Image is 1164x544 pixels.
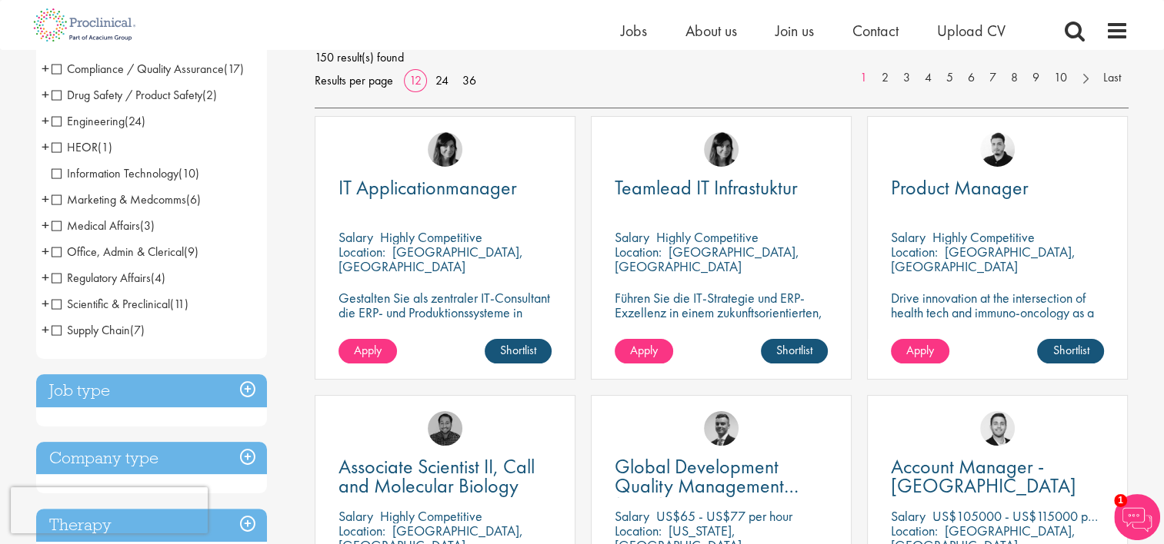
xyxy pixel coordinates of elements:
[52,87,217,103] span: Drug Safety / Product Safety
[339,522,385,539] span: Location:
[42,318,49,341] span: +
[891,243,1076,275] p: [GEOGRAPHIC_DATA], [GEOGRAPHIC_DATA]
[151,270,165,286] span: (4)
[630,342,658,358] span: Apply
[52,139,112,155] span: HEOR
[11,487,208,533] iframe: reCAPTCHA
[615,243,662,260] span: Location:
[186,191,201,207] span: (6)
[621,21,647,41] a: Jobs
[656,228,759,246] p: Highly Competitive
[380,507,482,525] p: Highly Competitive
[339,453,535,499] span: Associate Scientist II, Call and Molecular Biology
[615,453,799,518] span: Global Development Quality Management (GCP)
[52,217,155,234] span: Medical Affairs
[775,21,814,41] a: Join us
[315,69,393,92] span: Results per page
[982,69,1004,87] a: 7
[704,411,739,446] img: Alex Bill
[339,243,523,275] p: [GEOGRAPHIC_DATA], [GEOGRAPHIC_DATA]
[1096,69,1129,87] a: Last
[36,374,267,407] h3: Job type
[52,61,244,77] span: Compliance / Quality Assurance
[891,243,938,260] span: Location:
[354,342,382,358] span: Apply
[52,87,202,103] span: Drug Safety / Product Safety
[980,411,1015,446] img: Parker Jensen
[52,139,98,155] span: HEOR
[937,21,1006,41] span: Upload CV
[932,507,1136,525] p: US$105000 - US$115000 per annum
[1114,494,1127,507] span: 1
[339,339,397,363] a: Apply
[980,132,1015,167] img: Anderson Maldonado
[891,522,938,539] span: Location:
[42,187,49,211] span: +
[202,87,217,103] span: (2)
[891,178,1104,197] a: Product Manager
[224,61,244,77] span: (17)
[52,270,165,286] span: Regulatory Affairs
[42,214,49,237] span: +
[1037,339,1104,363] a: Shortlist
[874,69,896,87] a: 2
[52,113,145,129] span: Engineering
[891,507,926,525] span: Salary
[704,132,739,167] img: Tesnim Chagklil
[685,21,737,41] a: About us
[42,266,49,289] span: +
[428,411,462,446] img: Mike Raletz
[125,113,145,129] span: (24)
[339,243,385,260] span: Location:
[52,165,199,181] span: Information Technology
[457,72,482,88] a: 36
[852,21,899,41] span: Contact
[52,244,184,260] span: Office, Admin & Clerical
[42,292,49,315] span: +
[615,290,828,349] p: Führen Sie die IT-Strategie und ERP-Exzellenz in einem zukunftsorientierten, wachsenden Unternehm...
[52,322,130,338] span: Supply Chain
[615,178,828,197] a: Teamlead IT Infrastuktur
[339,457,552,496] a: Associate Scientist II, Call and Molecular Biology
[184,244,198,260] span: (9)
[404,72,427,88] a: 12
[656,507,792,525] p: US$65 - US$77 per hour
[615,457,828,496] a: Global Development Quality Management (GCP)
[52,270,151,286] span: Regulatory Affairs
[36,442,267,475] h3: Company type
[891,174,1029,201] span: Product Manager
[52,113,125,129] span: Engineering
[52,191,201,207] span: Marketing & Medcomms
[891,339,949,363] a: Apply
[52,296,170,312] span: Scientific & Preclinical
[339,290,552,363] p: Gestalten Sie als zentraler IT-Consultant die ERP- und Produktionssysteme in einem wachsenden, in...
[615,507,649,525] span: Salary
[906,342,934,358] span: Apply
[339,228,373,246] span: Salary
[339,178,552,197] a: IT Applicationmanager
[42,83,49,106] span: +
[917,69,939,87] a: 4
[615,522,662,539] span: Location:
[852,69,875,87] a: 1
[52,165,178,181] span: Information Technology
[42,135,49,158] span: +
[52,296,188,312] span: Scientific & Preclinical
[428,132,462,167] img: Tesnim Chagklil
[339,507,373,525] span: Salary
[52,244,198,260] span: Office, Admin & Clerical
[932,228,1035,246] p: Highly Competitive
[52,217,140,234] span: Medical Affairs
[615,174,798,201] span: Teamlead IT Infrastuktur
[42,57,49,80] span: +
[939,69,961,87] a: 5
[1114,494,1160,540] img: Chatbot
[960,69,982,87] a: 6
